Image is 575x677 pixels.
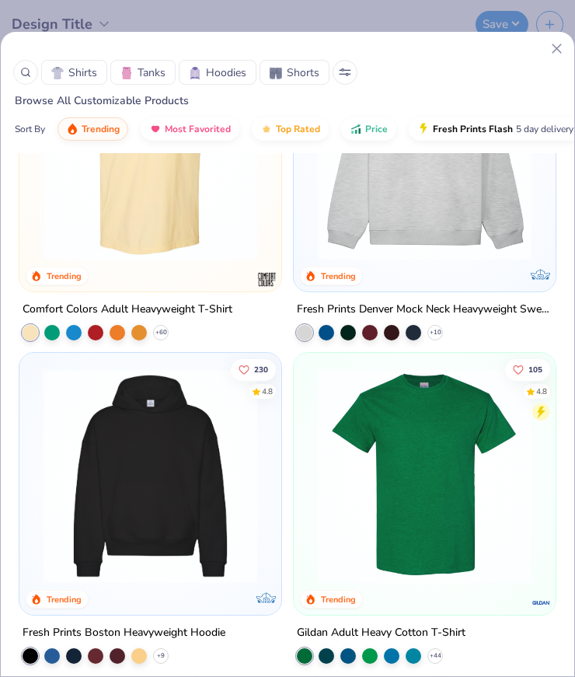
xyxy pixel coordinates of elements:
[149,123,162,135] img: most_fav.gif
[309,368,540,584] img: db319196-8705-402d-8b46-62aaa07ed94f
[266,45,497,260] img: e55d29c3-c55d-459c-bfd9-9b1c499ab3c6
[15,122,45,136] div: Sort By
[531,593,551,612] img: Gildan logo
[179,60,256,85] button: HoodiesHoodies
[66,123,78,135] img: trending.gif
[23,623,225,643] div: Fresh Prints Boston Heavyweight Hoodie
[417,123,430,135] img: flash.gif
[430,328,441,337] span: + 10
[68,65,97,81] span: Shirts
[266,368,497,584] img: d4a37e75-5f2b-4aef-9a6e-23330c63bbc0
[252,117,329,141] button: Top Rated
[260,60,329,85] button: ShortsShorts
[23,300,232,319] div: Comfort Colors Adult Heavyweight T-Shirt
[82,123,120,135] span: Trending
[138,65,166,81] span: Tanks
[141,117,239,141] button: Most Favorited
[231,359,276,381] button: Like
[51,67,64,79] img: Shirts
[35,45,266,260] img: 029b8af0-80e6-406f-9fdc-fdf898547912
[260,123,273,135] img: TopRated.gif
[433,123,513,135] span: Fresh Prints Flash
[270,67,282,79] img: Shorts
[528,366,542,374] span: 105
[35,368,266,584] img: 91acfc32-fd48-4d6b-bdad-a4c1a30ac3fc
[57,117,128,141] button: Trending
[165,123,231,135] span: Most Favorited
[536,386,547,398] div: 4.8
[297,300,552,319] div: Fresh Prints Denver Mock Neck Heavyweight Sweatshirt
[120,67,133,79] img: Tanks
[287,65,319,81] span: Shorts
[297,623,465,643] div: Gildan Adult Heavy Cotton T-Shirt
[505,359,550,381] button: Like
[516,120,573,138] span: 5 day delivery
[155,328,167,337] span: + 60
[1,93,189,108] span: Browse All Customizable Products
[262,386,273,398] div: 4.8
[41,60,107,85] button: ShirtsShirts
[341,117,396,141] button: Price
[206,65,246,81] span: Hoodies
[254,366,268,374] span: 230
[189,67,201,79] img: Hoodies
[430,651,441,661] span: + 44
[365,123,388,135] span: Price
[309,45,540,260] img: f5d85501-0dbb-4ee4-b115-c08fa3845d83
[333,60,357,85] button: Sort Popup Button
[110,60,176,85] button: TanksTanks
[276,123,320,135] span: Top Rated
[257,270,277,289] img: Comfort Colors logo
[157,651,165,661] span: + 9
